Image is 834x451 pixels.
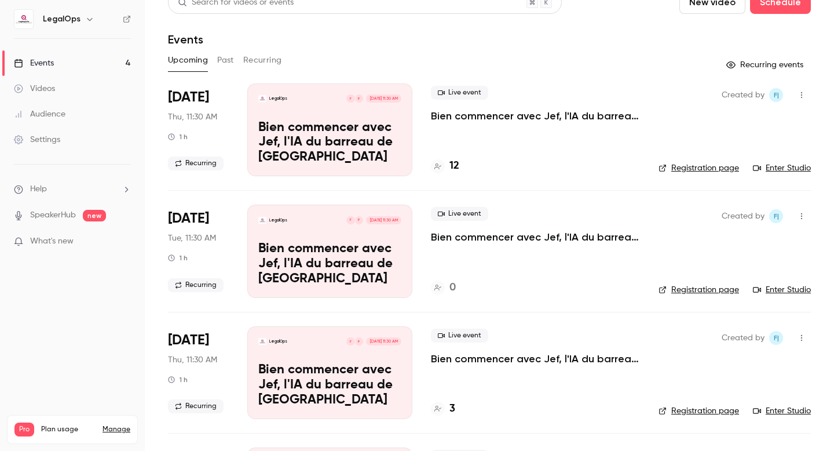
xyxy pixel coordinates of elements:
button: Recurring events [721,56,811,74]
h4: 12 [449,158,459,174]
h4: 0 [449,280,456,296]
img: Bien commencer avec Jef, l'IA du barreau de Bruxelles [258,216,266,224]
span: [DATE] [168,209,209,228]
div: 1 h [168,253,188,263]
span: Frédéric | LegalOps [769,88,783,102]
div: Oct 21 Tue, 11:30 AM (Europe/Madrid) [168,205,229,297]
span: Tue, 11:30 AM [168,232,216,244]
div: Settings [14,134,60,146]
span: Thu, 11:30 AM [168,354,217,366]
div: F [346,216,355,225]
span: [DATE] 11:30 AM [366,94,401,103]
button: Upcoming [168,51,208,70]
a: Bien commencer avec Jef, l'IA du barreau de BruxellesLegalOpsPF[DATE] 11:30 AMBien commencer avec... [247,205,412,297]
a: SpeakerHub [30,209,76,221]
div: 1 h [168,375,188,384]
a: Bien commencer avec Jef, l'IA du barreau de [GEOGRAPHIC_DATA] [431,230,640,244]
h1: Events [168,32,203,46]
a: Registration page [659,284,739,296]
a: Enter Studio [753,284,811,296]
span: F| [774,88,779,102]
p: Bien commencer avec Jef, l'IA du barreau de [GEOGRAPHIC_DATA] [258,121,401,165]
span: Frédéric | LegalOps [769,209,783,223]
div: 1 h [168,132,188,141]
span: What's new [30,235,74,248]
button: Recurring [243,51,282,70]
span: Created by [722,331,765,345]
span: Live event [431,329,488,343]
a: Registration page [659,162,739,174]
img: Bien commencer avec Jef, l'IA du barreau de Bruxelles [258,337,266,345]
span: Created by [722,88,765,102]
span: Live event [431,207,488,221]
span: Frédéric | LegalOps [769,331,783,345]
span: Help [30,183,47,195]
div: Oct 16 Thu, 11:30 AM (Europe/Madrid) [168,83,229,176]
div: F [346,337,355,346]
li: help-dropdown-opener [14,183,131,195]
span: [DATE] [168,331,209,350]
p: Bien commencer avec Jef, l'IA du barreau de [GEOGRAPHIC_DATA] [258,363,401,408]
h6: LegalOps [43,13,81,25]
span: Recurring [168,278,224,292]
div: F [346,94,355,103]
div: P [354,94,364,103]
span: Recurring [168,399,224,413]
a: Bien commencer avec Jef, l'IA du barreau de BruxellesLegalOpsPF[DATE] 11:30 AMBien commencer avec... [247,83,412,176]
div: P [354,337,364,346]
span: Live event [431,86,488,100]
img: Bien commencer avec Jef, l'IA du barreau de Bruxelles [258,94,266,103]
a: 0 [431,280,456,296]
div: Audience [14,108,65,120]
span: F| [774,209,779,223]
div: Oct 30 Thu, 11:30 AM (Europe/Madrid) [168,326,229,419]
p: LegalOps [269,96,287,101]
a: Registration page [659,405,739,417]
span: F| [774,331,779,345]
div: Events [14,57,54,69]
span: Pro [14,423,34,437]
a: 3 [431,401,455,417]
p: Bien commencer avec Jef, l'IA du barreau de [GEOGRAPHIC_DATA] [258,242,401,286]
span: Created by [722,209,765,223]
a: Bien commencer avec Jef, l'IA du barreau de BruxellesLegalOpsPF[DATE] 11:30 AMBien commencer avec... [247,326,412,419]
a: Manage [103,425,130,434]
p: LegalOps [269,217,287,223]
span: Thu, 11:30 AM [168,111,217,123]
span: [DATE] [168,88,209,107]
span: [DATE] 11:30 AM [366,337,401,345]
span: new [83,210,106,221]
button: Past [217,51,234,70]
a: Bien commencer avec Jef, l'IA du barreau de [GEOGRAPHIC_DATA] [431,352,640,366]
span: Recurring [168,157,224,170]
p: LegalOps [269,339,287,344]
img: LegalOps [14,10,33,28]
span: Plan usage [41,425,96,434]
div: Videos [14,83,55,94]
a: Enter Studio [753,405,811,417]
a: Bien commencer avec Jef, l'IA du barreau de [GEOGRAPHIC_DATA] [431,109,640,123]
h4: 3 [449,401,455,417]
div: P [354,216,364,225]
span: [DATE] 11:30 AM [366,216,401,224]
a: Enter Studio [753,162,811,174]
a: 12 [431,158,459,174]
